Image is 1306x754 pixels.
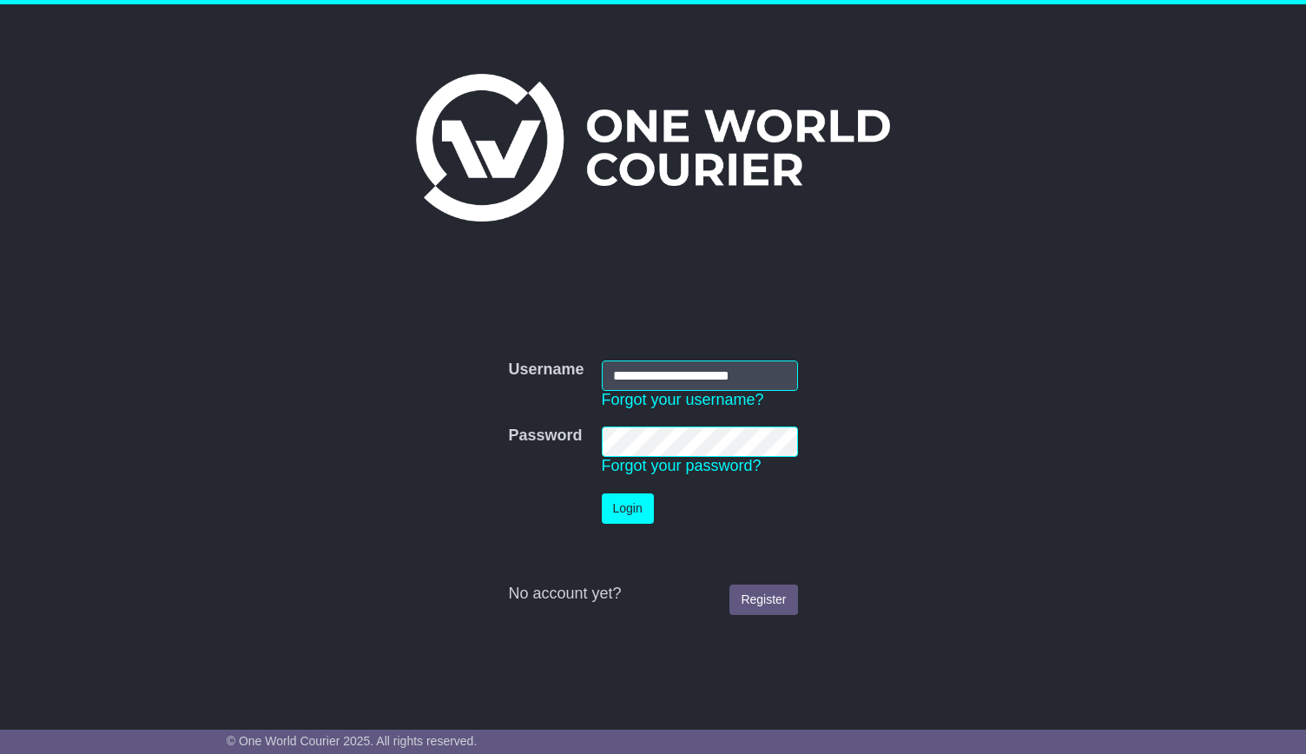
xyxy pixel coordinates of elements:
[508,585,797,604] div: No account yet?
[508,360,584,380] label: Username
[602,493,654,524] button: Login
[602,457,762,474] a: Forgot your password?
[508,427,582,446] label: Password
[729,585,797,615] a: Register
[416,74,890,222] img: One World
[227,734,478,748] span: © One World Courier 2025. All rights reserved.
[602,391,764,408] a: Forgot your username?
